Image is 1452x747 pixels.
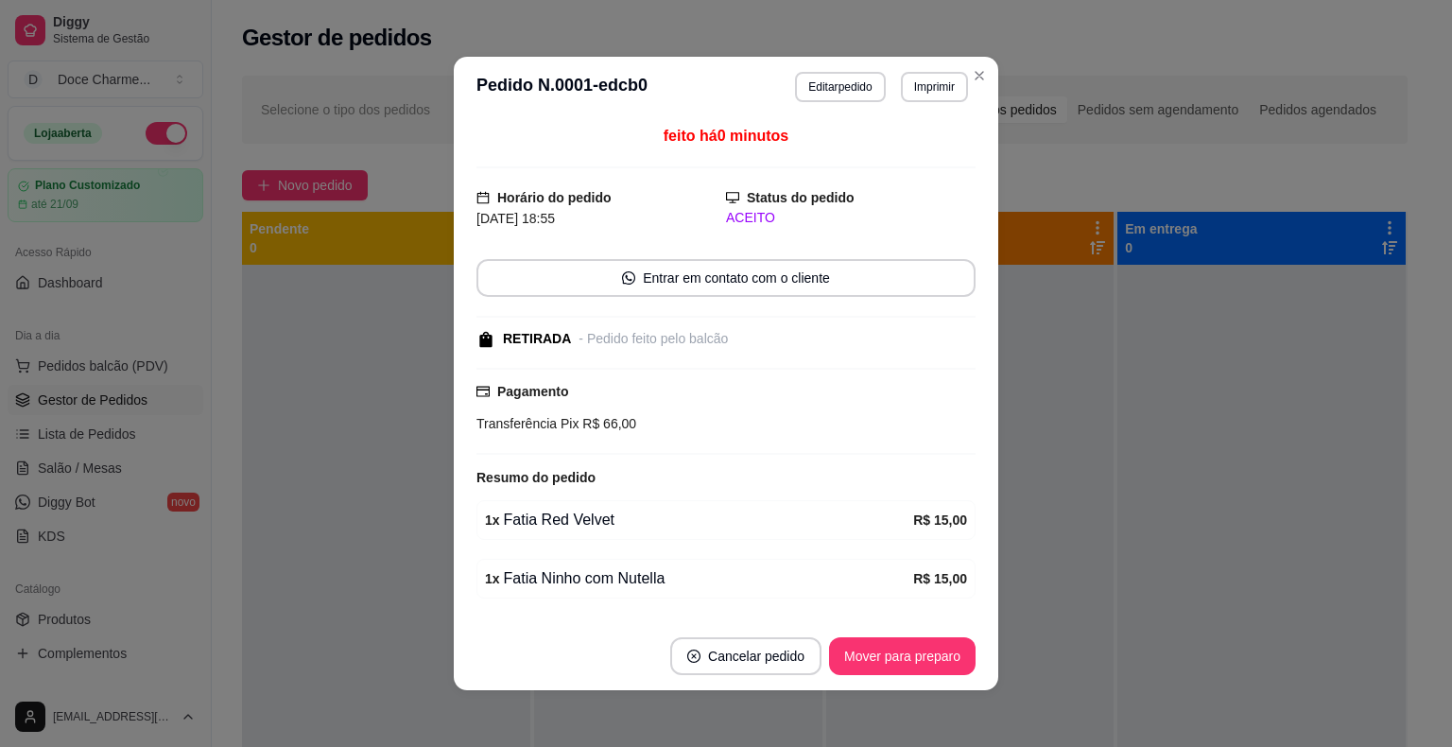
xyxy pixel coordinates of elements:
span: calendar [476,191,490,204]
h3: Pedido N. 0001-edcb0 [476,72,648,102]
span: Transferência Pix [476,416,579,431]
div: ACEITO [726,208,976,228]
span: R$ 66,00 [579,416,636,431]
button: Close [964,61,994,91]
strong: Pagamento [497,384,568,399]
strong: Horário do pedido [497,190,612,205]
div: Fatia Ninho com Nutella [485,567,913,590]
strong: R$ 15,00 [913,512,967,528]
span: [DATE] 18:55 [476,211,555,226]
strong: 1 x [485,512,500,528]
div: Fatia Red Velvet [485,509,913,531]
div: RETIRADA [503,329,571,349]
span: close-circle [687,650,700,663]
div: - Pedido feito pelo balcão [579,329,728,349]
strong: R$ 15,00 [913,571,967,586]
span: whats-app [622,271,635,285]
button: Mover para preparo [829,637,976,675]
span: feito há 0 minutos [664,128,788,144]
button: Imprimir [901,72,968,102]
button: Editarpedido [795,72,885,102]
button: whats-appEntrar em contato com o cliente [476,259,976,297]
button: close-circleCancelar pedido [670,637,821,675]
span: credit-card [476,385,490,398]
strong: 1 x [485,571,500,586]
span: desktop [726,191,739,204]
strong: Resumo do pedido [476,470,596,485]
strong: Status do pedido [747,190,855,205]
